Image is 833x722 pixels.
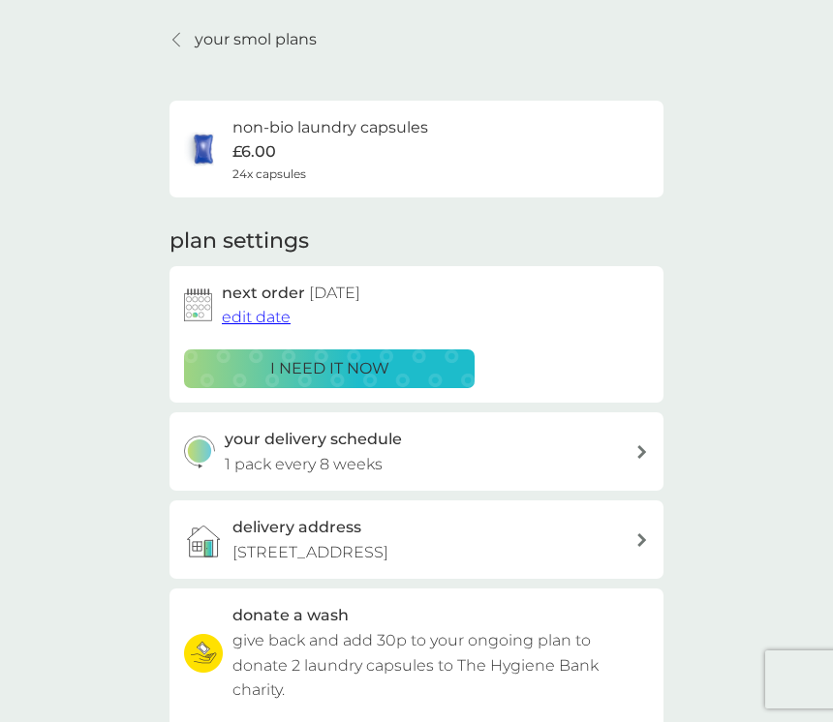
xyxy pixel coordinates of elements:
[184,349,475,388] button: i need it now
[222,281,360,306] h2: next order
[309,284,360,302] span: [DATE]
[170,226,309,256] h2: plan settings
[232,165,306,183] span: 24x capsules
[232,139,276,165] p: £6.00
[170,500,663,579] a: delivery address[STREET_ADDRESS]
[184,130,223,168] img: non-bio laundry capsules
[170,27,317,52] a: your smol plans
[232,540,388,565] p: [STREET_ADDRESS]
[225,452,383,477] p: 1 pack every 8 weeks
[222,308,291,326] span: edit date
[232,515,361,540] h3: delivery address
[195,27,317,52] p: your smol plans
[225,427,402,452] h3: your delivery schedule
[232,628,649,703] p: give back and add 30p to your ongoing plan to donate 2 laundry capsules to The Hygiene Bank charity.
[232,603,349,628] h3: donate a wash
[232,115,428,140] h6: non-bio laundry capsules
[170,412,663,491] button: your delivery schedule1 pack every 8 weeks
[270,356,389,381] p: i need it now
[222,305,291,330] button: edit date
